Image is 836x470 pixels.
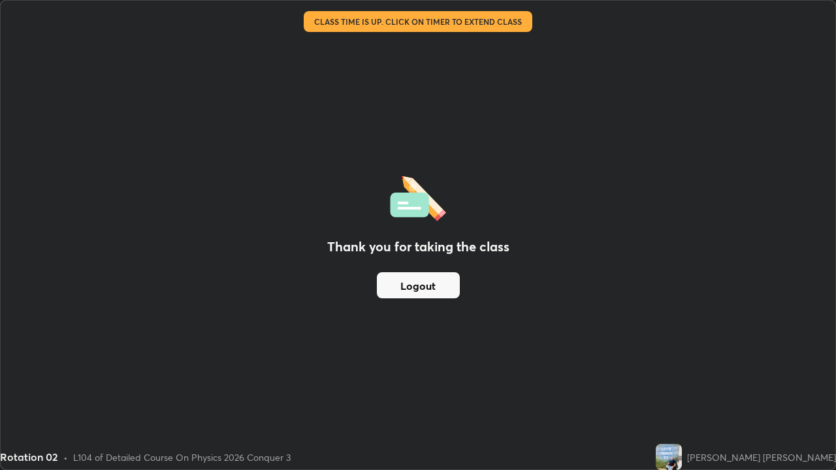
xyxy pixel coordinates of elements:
[73,450,291,464] div: L104 of Detailed Course On Physics 2026 Conquer 3
[687,450,836,464] div: [PERSON_NAME] [PERSON_NAME]
[63,450,68,464] div: •
[656,444,682,470] img: 7d7f4a73bbfb4e50a1e6aa97a1a5dfaf.jpg
[390,172,446,221] img: offlineFeedback.1438e8b3.svg
[327,237,509,257] h2: Thank you for taking the class
[377,272,460,298] button: Logout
